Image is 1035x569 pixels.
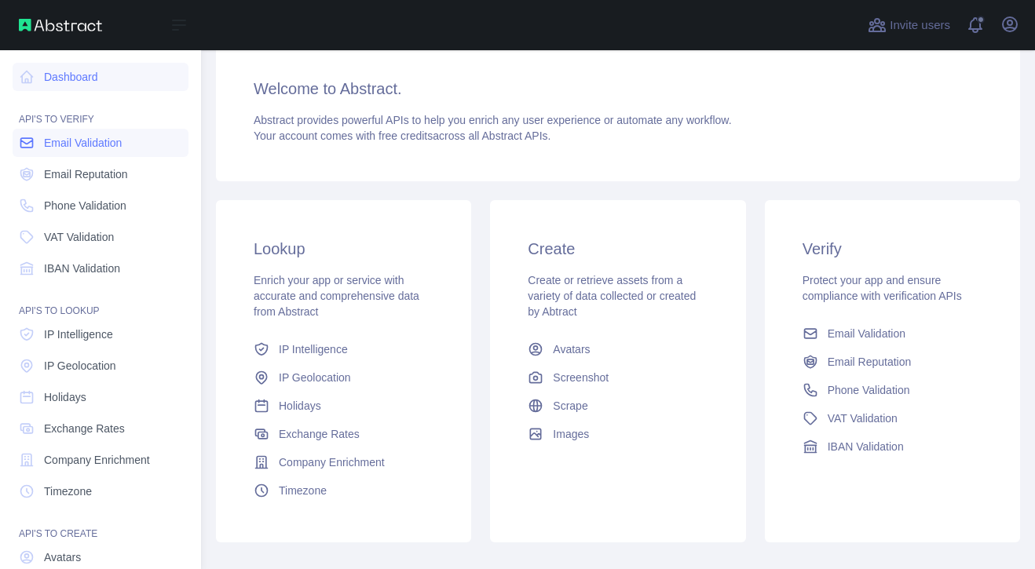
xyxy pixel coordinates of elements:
[44,198,126,213] span: Phone Validation
[528,274,696,318] span: Create or retrieve assets from a variety of data collected or created by Abtract
[19,19,102,31] img: Abstract API
[279,454,385,470] span: Company Enrichment
[44,166,128,182] span: Email Reputation
[44,358,116,374] span: IP Geolocation
[247,392,440,420] a: Holidays
[13,160,188,188] a: Email Reputation
[13,320,188,348] a: IP Intelligence
[13,223,188,251] a: VAT Validation
[279,426,360,442] span: Exchange Rates
[44,229,114,245] span: VAT Validation
[553,426,589,442] span: Images
[13,129,188,157] a: Email Validation
[279,398,321,414] span: Holidays
[379,129,433,142] span: free credits
[865,13,953,38] button: Invite users
[254,114,732,126] span: Abstract provides powerful APIs to help you enrich any user experience or automate any workflow.
[44,389,86,405] span: Holidays
[254,129,550,142] span: Your account comes with across all Abstract APIs.
[13,414,188,443] a: Exchange Rates
[828,354,912,370] span: Email Reputation
[254,238,433,260] h3: Lookup
[803,238,982,260] h3: Verify
[828,326,905,341] span: Email Validation
[521,420,714,448] a: Images
[13,509,188,540] div: API'S TO CREATE
[828,439,904,454] span: IBAN Validation
[247,335,440,363] a: IP Intelligence
[247,448,440,476] a: Company Enrichment
[44,549,81,565] span: Avatars
[247,476,440,505] a: Timezone
[13,477,188,505] a: Timezone
[13,352,188,380] a: IP Geolocation
[247,420,440,448] a: Exchange Rates
[254,274,419,318] span: Enrich your app or service with accurate and comprehensive data from Abstract
[13,94,188,126] div: API'S TO VERIFY
[796,404,989,432] a: VAT Validation
[44,326,113,342] span: IP Intelligence
[553,341,590,357] span: Avatars
[521,392,714,420] a: Scrape
[796,348,989,376] a: Email Reputation
[796,376,989,404] a: Phone Validation
[828,382,910,398] span: Phone Validation
[13,63,188,91] a: Dashboard
[247,363,440,392] a: IP Geolocation
[553,398,587,414] span: Scrape
[521,335,714,363] a: Avatars
[44,135,122,151] span: Email Validation
[13,191,188,220] a: Phone Validation
[279,370,351,385] span: IP Geolocation
[44,452,150,468] span: Company Enrichment
[44,483,92,499] span: Timezone
[13,254,188,283] a: IBAN Validation
[528,238,708,260] h3: Create
[890,16,950,35] span: Invite users
[254,78,982,100] h3: Welcome to Abstract.
[828,410,898,426] span: VAT Validation
[521,363,714,392] a: Screenshot
[553,370,609,385] span: Screenshot
[44,261,120,276] span: IBAN Validation
[13,383,188,411] a: Holidays
[796,432,989,461] a: IBAN Validation
[803,274,962,302] span: Protect your app and ensure compliance with verification APIs
[44,421,125,436] span: Exchange Rates
[279,341,348,357] span: IP Intelligence
[13,286,188,317] div: API'S TO LOOKUP
[796,319,989,348] a: Email Validation
[13,446,188,474] a: Company Enrichment
[279,483,327,498] span: Timezone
